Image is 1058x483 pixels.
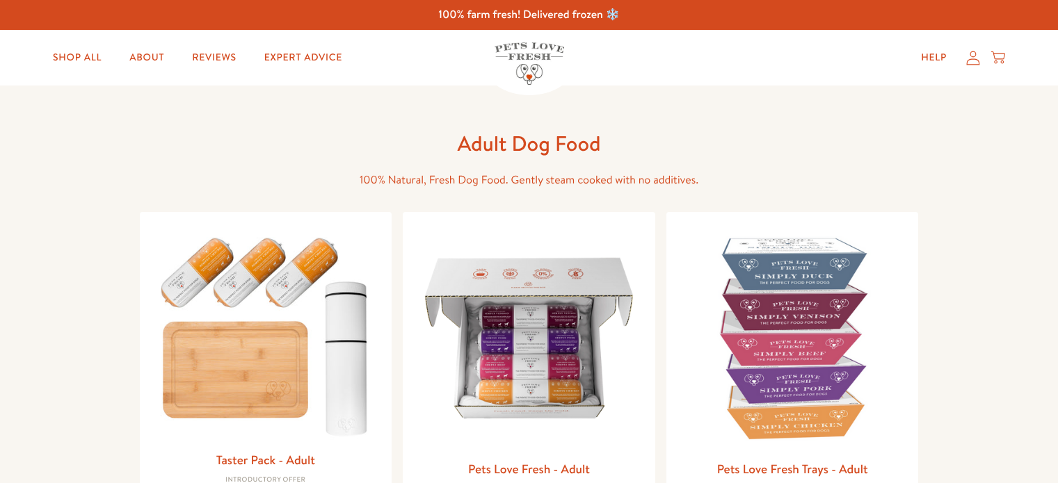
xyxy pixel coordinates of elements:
a: Reviews [181,44,247,72]
a: Pets Love Fresh - Adult [468,460,590,477]
a: Taster Pack - Adult [216,451,315,468]
h1: Adult Dog Food [307,130,752,157]
a: Pets Love Fresh Trays - Adult [717,460,868,477]
img: Taster Pack - Adult [151,223,381,443]
img: Pets Love Fresh [495,42,564,85]
a: Expert Advice [253,44,353,72]
a: About [118,44,175,72]
img: Pets Love Fresh Trays - Adult [678,223,908,453]
img: Pets Love Fresh - Adult [414,223,644,453]
a: Help [910,44,958,72]
span: 100% Natural, Fresh Dog Food. Gently steam cooked with no additives. [360,172,698,188]
a: Shop All [42,44,113,72]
